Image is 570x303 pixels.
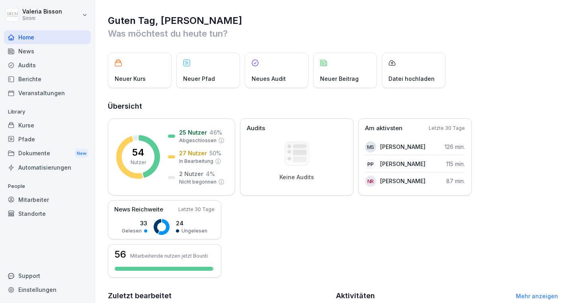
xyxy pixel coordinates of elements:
p: Nutzer [131,159,146,166]
p: 115 min. [446,160,465,168]
p: Audits [247,124,265,133]
p: 46 % [209,128,222,137]
p: [PERSON_NAME] [380,160,426,168]
a: Audits [4,58,91,72]
p: 25 Nutzer [179,128,207,137]
a: Berichte [4,72,91,86]
h2: Übersicht [108,101,558,112]
p: 33 [122,219,147,227]
p: [PERSON_NAME] [380,177,426,185]
a: Home [4,30,91,44]
a: Pfade [4,132,91,146]
p: Sironi [22,16,62,21]
a: Mehr anzeigen [516,293,558,299]
p: 50 % [209,149,221,157]
div: Support [4,269,91,283]
div: NR [365,176,376,187]
p: News Reichweite [114,205,163,214]
p: Keine Audits [279,174,314,181]
a: Automatisierungen [4,160,91,174]
p: 24 [176,219,207,227]
p: 4 % [206,170,215,178]
div: PP [365,158,376,170]
p: 54 [132,148,144,157]
p: 126 min. [445,143,465,151]
a: DokumenteNew [4,146,91,161]
p: In Bearbeitung [179,158,213,165]
p: Was möchtest du heute tun? [108,27,558,40]
p: 2 Nutzer [179,170,203,178]
a: Veranstaltungen [4,86,91,100]
a: Kurse [4,118,91,132]
p: Abgeschlossen [179,137,217,144]
p: Gelesen [122,227,142,235]
p: Library [4,106,91,118]
p: People [4,180,91,193]
h3: 56 [115,250,126,259]
h2: Zuletzt bearbeitet [108,290,330,301]
p: Am aktivsten [365,124,402,133]
p: [PERSON_NAME] [380,143,426,151]
div: Dokumente [4,146,91,161]
p: Valeria Bisson [22,8,62,15]
h1: Guten Tag, [PERSON_NAME] [108,14,558,27]
p: Neues Audit [252,74,286,83]
a: Mitarbeiter [4,193,91,207]
p: Nicht begonnen [179,178,217,186]
p: Neuer Kurs [115,74,146,83]
h2: Aktivitäten [336,290,375,301]
p: 87 min. [446,177,465,185]
p: Datei hochladen [388,74,435,83]
p: Letzte 30 Tage [178,206,215,213]
p: 27 Nutzer [179,149,207,157]
p: Letzte 30 Tage [429,125,465,132]
a: Standorte [4,207,91,221]
p: Ungelesen [182,227,207,235]
a: Einstellungen [4,283,91,297]
div: New [75,149,88,158]
p: Neuer Pfad [183,74,215,83]
div: MS [365,141,376,152]
p: Mitarbeitende nutzen jetzt Bounti [130,253,208,259]
p: Neuer Beitrag [320,74,359,83]
a: News [4,44,91,58]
